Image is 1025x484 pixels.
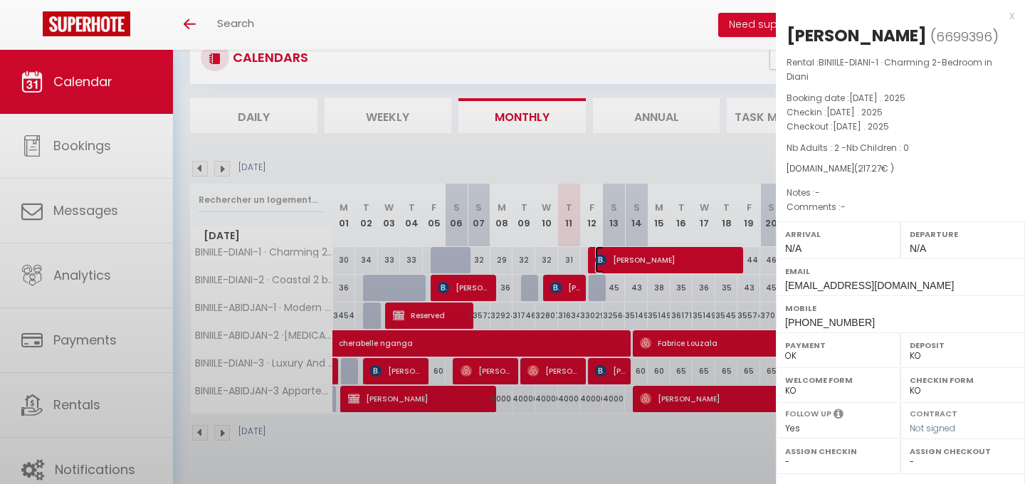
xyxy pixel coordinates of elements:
button: Ouvrir le widget de chat LiveChat [11,6,54,48]
span: 6699396 [936,28,992,46]
label: Follow up [785,408,831,420]
p: Comments : [787,200,1014,214]
span: N/A [785,243,801,254]
span: N/A [910,243,926,254]
label: Departure [910,227,1016,241]
label: Mobile [785,301,1016,315]
p: Rental : [787,56,1014,84]
label: Assign Checkin [785,444,891,458]
span: Nb Children : 0 [846,142,909,154]
i: Select YES if you want to send post-checkout messages sequences [834,408,843,423]
label: Checkin form [910,373,1016,387]
iframe: Chat [964,420,1014,473]
label: Assign Checkout [910,444,1016,458]
div: [PERSON_NAME] [787,24,927,47]
label: Payment [785,338,891,352]
span: 217.27 [858,162,881,174]
span: [PHONE_NUMBER] [785,317,875,328]
span: [DATE] . 2025 [849,92,905,104]
span: Nb Adults : 2 - [787,142,909,154]
span: BINIILE-DIANI-1 · Charming 2-Bedroom in Diani [787,56,992,83]
div: x [776,7,1014,24]
span: - [815,186,820,199]
p: Checkin : [787,105,1014,120]
label: Welcome form [785,373,891,387]
span: [DATE] . 2025 [833,120,889,132]
div: [DOMAIN_NAME] [787,162,1014,176]
label: Contract [910,408,957,417]
span: Not signed [910,422,955,434]
label: Deposit [910,338,1016,352]
p: Booking date : [787,91,1014,105]
label: Email [785,264,1016,278]
label: Arrival [785,227,891,241]
span: ( € ) [854,162,894,174]
span: - [841,201,846,213]
span: ( ) [930,26,999,46]
span: [DATE] . 2025 [826,106,883,118]
span: [EMAIL_ADDRESS][DOMAIN_NAME] [785,280,954,291]
p: Notes : [787,186,1014,200]
p: Checkout : [787,120,1014,134]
